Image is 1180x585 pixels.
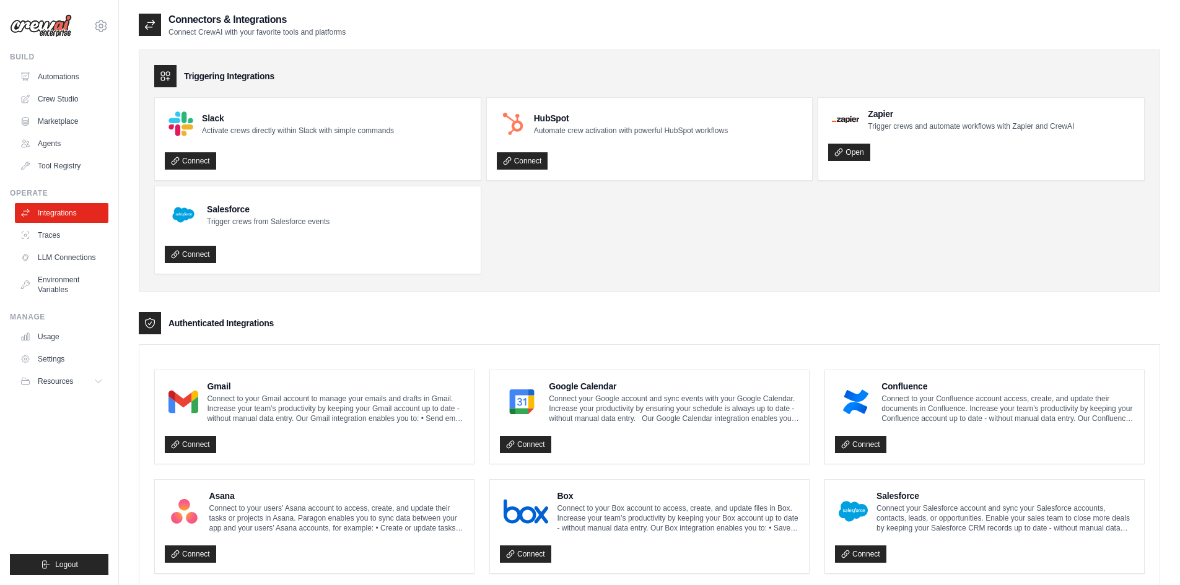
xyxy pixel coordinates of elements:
img: Google Calendar Logo [504,389,540,414]
p: Connect to your Gmail account to manage your emails and drafts in Gmail. Increase your team’s pro... [207,394,464,423]
img: Zapier Logo [832,116,859,123]
a: Connect [500,545,551,563]
img: Confluence Logo [839,389,873,414]
a: Open [828,144,870,161]
a: Connect [835,545,886,563]
a: Connect [500,436,551,453]
img: Gmail Logo [168,389,198,414]
img: Salesforce Logo [839,499,868,524]
a: Connect [835,436,886,453]
a: Automations [15,67,108,87]
h4: HubSpot [534,112,728,124]
p: Connect your Salesforce account and sync your Salesforce accounts, contacts, leads, or opportunit... [876,503,1134,533]
a: Connect [497,152,548,170]
span: Logout [55,560,78,570]
a: Connect [165,152,216,170]
a: Integrations [15,203,108,223]
img: Salesforce Logo [168,200,198,230]
a: Tool Registry [15,156,108,176]
p: Connect to your users’ Asana account to access, create, and update their tasks or projects in Asa... [209,503,464,533]
img: Slack Logo [168,111,193,136]
p: Trigger crews and automate workflows with Zapier and CrewAI [868,121,1074,131]
h4: Zapier [868,108,1074,120]
p: Connect CrewAI with your favorite tools and platforms [168,27,346,37]
p: Connect to your Confluence account access, create, and update their documents in Confluence. Incr... [881,394,1134,423]
img: Box Logo [504,499,548,524]
span: Resources [38,376,73,386]
div: Operate [10,188,108,198]
a: Traces [15,225,108,245]
img: Asana Logo [168,499,200,524]
h4: Slack [202,112,394,124]
button: Logout [10,554,108,575]
a: Usage [15,327,108,347]
h4: Asana [209,490,464,502]
div: Build [10,52,108,62]
img: Logo [10,14,72,38]
button: Resources [15,371,108,391]
p: Activate crews directly within Slack with simple commands [202,126,394,136]
h4: Salesforce [207,203,330,215]
a: Connect [165,246,216,263]
a: Environment Variables [15,270,108,300]
div: Manage [10,312,108,322]
p: Trigger crews from Salesforce events [207,217,330,227]
a: Crew Studio [15,89,108,109]
h4: Salesforce [876,490,1134,502]
h3: Authenticated Integrations [168,317,274,329]
a: Connect [165,436,216,453]
h4: Box [557,490,799,502]
a: Connect [165,545,216,563]
p: Automate crew activation with powerful HubSpot workflows [534,126,728,136]
a: Marketplace [15,111,108,131]
a: Settings [15,349,108,369]
h3: Triggering Integrations [184,70,274,82]
p: Connect your Google account and sync events with your Google Calendar. Increase your productivity... [549,394,799,423]
p: Connect to your Box account to access, create, and update files in Box. Increase your team’s prod... [557,503,799,533]
h2: Connectors & Integrations [168,12,346,27]
h4: Google Calendar [549,380,799,392]
img: HubSpot Logo [500,111,525,136]
h4: Gmail [207,380,464,392]
a: LLM Connections [15,248,108,267]
a: Agents [15,134,108,154]
h4: Confluence [881,380,1134,392]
